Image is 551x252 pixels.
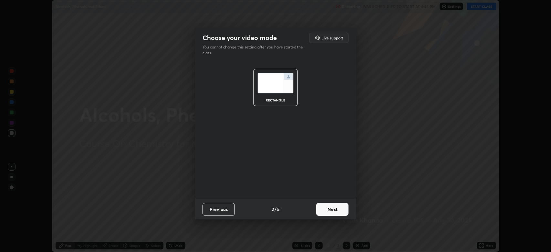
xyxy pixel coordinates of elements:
[316,203,348,216] button: Next
[203,34,277,42] h2: Choose your video mode
[257,73,294,93] img: normalScreenIcon.ae25ed63.svg
[275,206,276,213] h4: /
[203,203,235,216] button: Previous
[272,206,274,213] h4: 2
[277,206,280,213] h4: 5
[203,44,307,56] p: You cannot change this setting after you have started the class
[321,36,343,40] h5: Live support
[263,99,288,102] div: rectangle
